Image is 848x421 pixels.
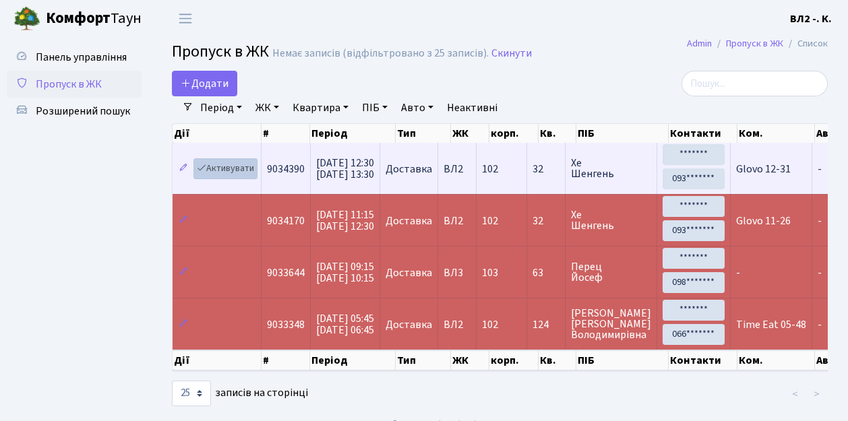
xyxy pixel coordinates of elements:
select: записів на сторінці [172,381,211,406]
span: 9033348 [267,317,305,332]
span: Перец Йосеф [571,261,651,283]
th: Контакти [669,350,737,370]
span: Розширений пошук [36,104,130,119]
span: 32 [533,164,559,174]
a: ПІБ [357,96,393,119]
a: Панель управління [7,44,142,71]
span: 32 [533,216,559,226]
span: Glovo 11-26 [736,214,791,228]
a: Розширений пошук [7,98,142,125]
th: Тип [396,350,451,370]
input: Пошук... [682,71,828,96]
a: ЖК [250,96,284,119]
th: корп. [489,124,539,143]
span: [DATE] 05:45 [DATE] 06:45 [316,311,374,337]
th: корп. [489,350,539,370]
th: Дії [173,124,262,143]
b: Комфорт [46,7,111,29]
span: 102 [482,162,498,176]
th: Період [310,124,396,143]
div: Немає записів (відфільтровано з 25 записів). [272,47,489,60]
span: [DATE] 09:15 [DATE] 10:15 [316,259,374,286]
span: - [818,317,822,332]
th: # [262,350,310,370]
span: [PERSON_NAME] [PERSON_NAME] Володимирівна [571,308,651,340]
span: - [818,214,822,228]
span: 102 [482,317,498,332]
span: Доставка [386,216,432,226]
span: Таун [46,7,142,30]
span: 9033644 [267,265,305,280]
span: Хе Шенгень [571,158,651,179]
span: ВЛ2 [444,164,471,174]
span: 124 [533,319,559,330]
b: ВЛ2 -. К. [790,11,832,26]
span: ВЛ2 [444,216,471,226]
label: записів на сторінці [172,381,308,406]
button: Переключити навігацію [169,7,202,30]
a: Пропуск в ЖК [7,71,142,98]
span: [DATE] 12:30 [DATE] 13:30 [316,156,374,182]
span: [DATE] 11:15 [DATE] 12:30 [316,207,374,234]
a: ВЛ2 -. К. [790,11,832,27]
th: Кв. [539,124,576,143]
th: Кв. [539,350,576,370]
span: 63 [533,267,559,278]
a: Період [195,96,247,119]
a: Авто [396,96,439,119]
a: Квартира [287,96,354,119]
th: # [262,124,310,143]
a: Неактивні [442,96,503,119]
span: - [736,265,740,280]
th: ЖК [451,350,489,370]
span: 102 [482,214,498,228]
span: Панель управління [36,50,127,65]
span: 103 [482,265,498,280]
th: Контакти [669,124,737,143]
span: Time Eat 05-48 [736,317,806,332]
span: ВЛ2 [444,319,471,330]
a: Активувати [193,158,258,179]
th: Тип [396,124,451,143]
span: Пропуск в ЖК [172,40,269,63]
span: 9034390 [267,162,305,176]
th: ЖК [451,124,489,143]
span: - [818,265,822,280]
span: - [818,162,822,176]
span: ВЛ3 [444,267,471,278]
span: 9034170 [267,214,305,228]
th: Ком. [737,124,815,143]
span: Glovo 12-31 [736,162,791,176]
span: Доставка [386,319,432,330]
span: Хе Шенгень [571,209,651,231]
span: Додати [181,76,229,91]
th: Період [310,350,396,370]
span: Доставка [386,164,432,174]
th: ПІБ [576,350,669,370]
span: Пропуск в ЖК [36,77,102,92]
a: Додати [172,71,237,96]
a: Скинути [491,47,532,60]
span: Доставка [386,267,432,278]
th: Ком. [737,350,815,370]
th: Дії [173,350,262,370]
th: ПІБ [576,124,669,143]
img: logo.png [13,5,40,32]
